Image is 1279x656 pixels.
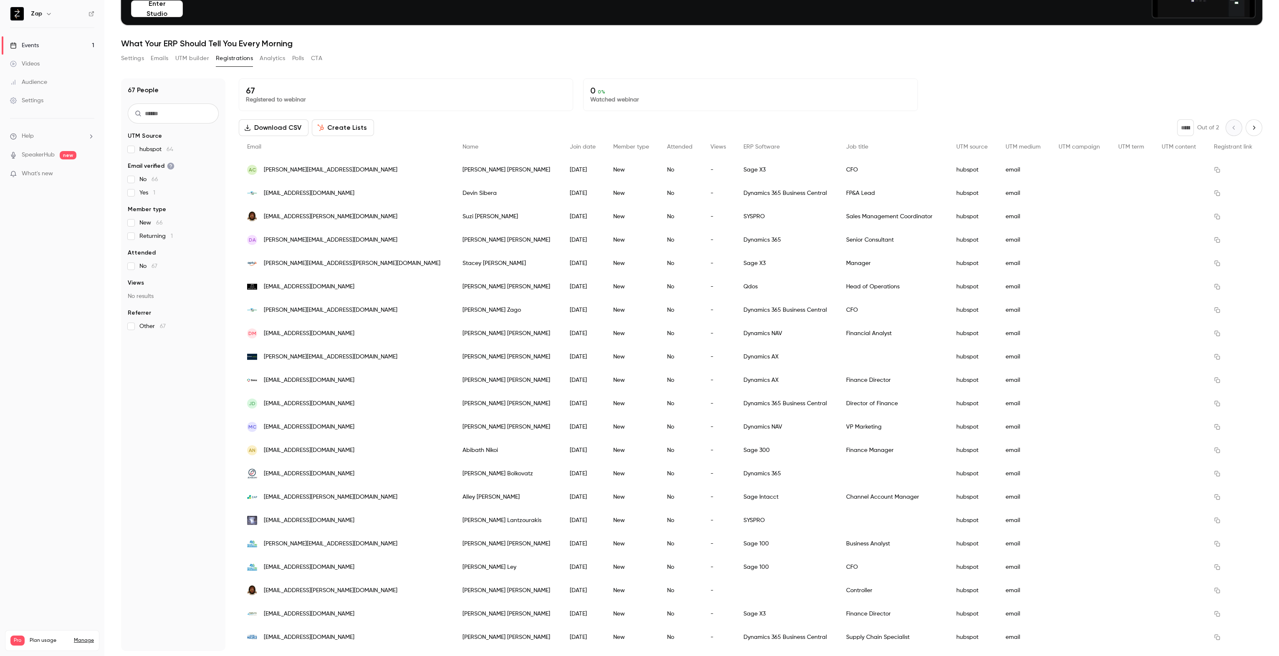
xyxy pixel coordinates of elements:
[264,306,397,315] span: [PERSON_NAME][EMAIL_ADDRESS][DOMAIN_NAME]
[454,275,561,298] div: [PERSON_NAME] [PERSON_NAME]
[997,368,1050,392] div: email
[561,415,605,439] div: [DATE]
[561,275,605,298] div: [DATE]
[139,322,166,331] span: Other
[659,555,702,579] div: No
[247,562,257,572] img: qualitru.com
[605,205,659,228] div: New
[128,85,159,95] h1: 67 People
[454,602,561,626] div: [PERSON_NAME] [PERSON_NAME]
[659,368,702,392] div: No
[249,447,255,454] span: AN
[948,415,997,439] div: hubspot
[613,144,649,150] span: Member type
[838,532,948,555] div: Business Analyst
[247,305,257,315] img: puredairy.com
[702,602,735,626] div: -
[249,166,256,174] span: AC
[948,579,997,602] div: hubspot
[838,579,948,602] div: Controller
[153,190,155,196] span: 1
[710,144,726,150] span: Views
[659,462,702,485] div: No
[264,633,354,642] span: [EMAIL_ADDRESS][DOMAIN_NAME]
[659,439,702,462] div: No
[74,637,94,644] a: Manage
[30,637,69,644] span: Plan usage
[735,532,838,555] div: Sage 100
[948,182,997,205] div: hubspot
[659,298,702,322] div: No
[605,555,659,579] div: New
[264,166,397,174] span: [PERSON_NAME][EMAIL_ADDRESS][DOMAIN_NAME]
[735,228,838,252] div: Dynamics 365
[10,7,24,20] img: Zap
[264,469,354,478] span: [EMAIL_ADDRESS][DOMAIN_NAME]
[702,579,735,602] div: -
[247,352,257,362] img: bivouac.co.nz
[454,579,561,602] div: [PERSON_NAME] [PERSON_NAME]
[735,392,838,415] div: Dynamics 365 Business Central
[605,298,659,322] div: New
[561,368,605,392] div: [DATE]
[735,462,838,485] div: Dynamics 365
[997,439,1050,462] div: email
[702,462,735,485] div: -
[605,532,659,555] div: New
[838,368,948,392] div: Finance Director
[838,205,948,228] div: Sales Management Coordinator
[948,298,997,322] div: hubspot
[659,602,702,626] div: No
[167,146,173,152] span: 64
[948,275,997,298] div: hubspot
[997,415,1050,439] div: email
[561,462,605,485] div: [DATE]
[139,175,158,184] span: No
[128,162,174,170] span: Email verified
[1162,144,1196,150] span: UTM content
[264,610,354,618] span: [EMAIL_ADDRESS][DOMAIN_NAME]
[997,345,1050,368] div: email
[702,509,735,532] div: -
[247,375,257,385] img: simx.co.nz
[948,205,997,228] div: hubspot
[702,252,735,275] div: -
[702,158,735,182] div: -
[131,0,183,17] button: Enter Studio
[948,485,997,509] div: hubspot
[10,636,25,646] span: Pro
[128,309,151,317] span: Referrer
[454,182,561,205] div: Devin Sibera
[743,144,780,150] span: ERP Software
[659,509,702,532] div: No
[454,509,561,532] div: [PERSON_NAME] Lantzourakis
[997,485,1050,509] div: email
[454,415,561,439] div: [PERSON_NAME] [PERSON_NAME]
[997,626,1050,649] div: email
[735,485,838,509] div: Sage Intacct
[605,275,659,298] div: New
[948,509,997,532] div: hubspot
[659,158,702,182] div: No
[10,78,47,86] div: Audience
[22,169,53,178] span: What's new
[838,485,948,509] div: Channel Account Manager
[997,252,1050,275] div: email
[735,298,838,322] div: Dynamics 365 Business Central
[838,158,948,182] div: CFO
[702,485,735,509] div: -
[454,555,561,579] div: [PERSON_NAME] Ley
[128,132,219,331] section: facet-groups
[735,439,838,462] div: Sage 300
[247,284,257,289] img: cbco.beer
[997,579,1050,602] div: email
[561,158,605,182] div: [DATE]
[838,439,948,462] div: Finance Manager
[264,189,354,198] span: [EMAIL_ADDRESS][DOMAIN_NAME]
[264,283,354,291] span: [EMAIL_ADDRESS][DOMAIN_NAME]
[997,509,1050,532] div: email
[948,345,997,368] div: hubspot
[838,182,948,205] div: FP&A Lead
[454,345,561,368] div: [PERSON_NAME] [PERSON_NAME]
[31,10,42,18] h6: Zap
